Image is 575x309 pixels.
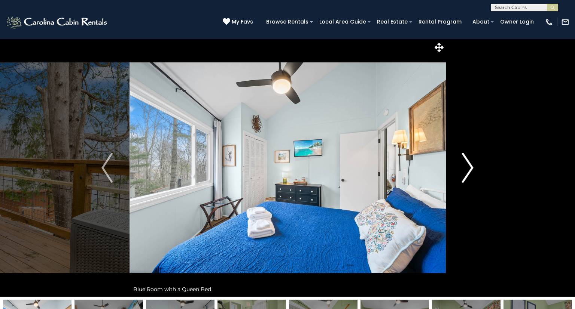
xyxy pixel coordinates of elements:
[415,16,465,28] a: Rental Program
[316,16,370,28] a: Local Area Guide
[232,18,253,26] span: My Favs
[462,153,474,183] img: arrow
[561,18,569,26] img: mail-regular-white.png
[469,16,493,28] a: About
[85,39,130,297] button: Previous
[496,16,538,28] a: Owner Login
[262,16,312,28] a: Browse Rentals
[545,18,553,26] img: phone-regular-white.png
[373,16,411,28] a: Real Estate
[130,282,446,297] div: Blue Room with a Queen Bed
[6,15,109,30] img: White-1-2.png
[445,39,490,297] button: Next
[223,18,255,26] a: My Favs
[101,153,113,183] img: arrow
